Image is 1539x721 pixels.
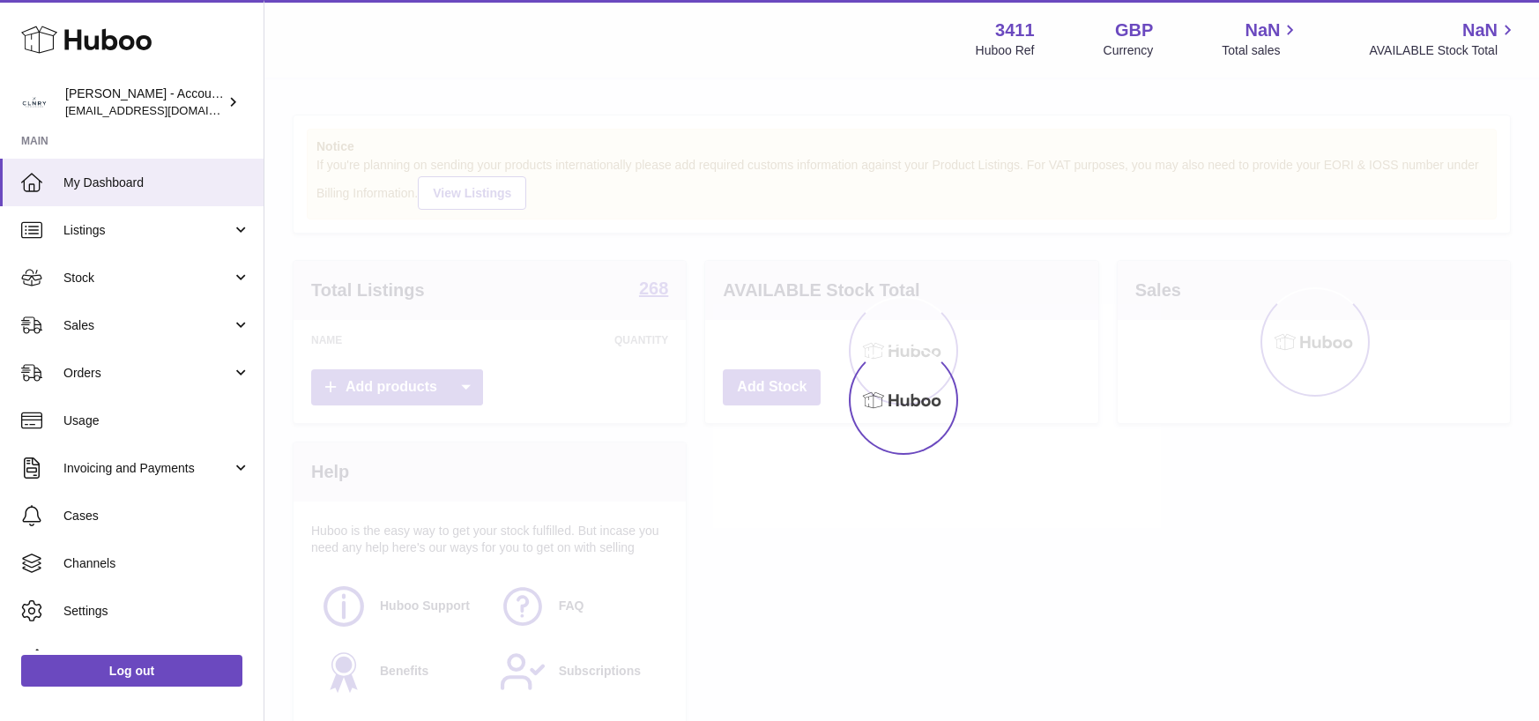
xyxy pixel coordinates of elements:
[1222,42,1300,59] span: Total sales
[1115,19,1153,42] strong: GBP
[995,19,1035,42] strong: 3411
[21,89,48,115] img: internalAdmin-3411@internal.huboo.com
[1104,42,1154,59] div: Currency
[1462,19,1498,42] span: NaN
[63,317,232,334] span: Sales
[63,365,232,382] span: Orders
[1222,19,1300,59] a: NaN Total sales
[63,508,250,524] span: Cases
[976,42,1035,59] div: Huboo Ref
[65,103,259,117] span: [EMAIL_ADDRESS][DOMAIN_NAME]
[63,555,250,572] span: Channels
[63,650,250,667] span: Returns
[63,460,232,477] span: Invoicing and Payments
[63,603,250,620] span: Settings
[63,270,232,286] span: Stock
[65,85,224,119] div: [PERSON_NAME] - Account closed
[21,655,242,687] a: Log out
[63,413,250,429] span: Usage
[63,222,232,239] span: Listings
[1369,19,1518,59] a: NaN AVAILABLE Stock Total
[1245,19,1280,42] span: NaN
[1369,42,1518,59] span: AVAILABLE Stock Total
[63,175,250,191] span: My Dashboard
